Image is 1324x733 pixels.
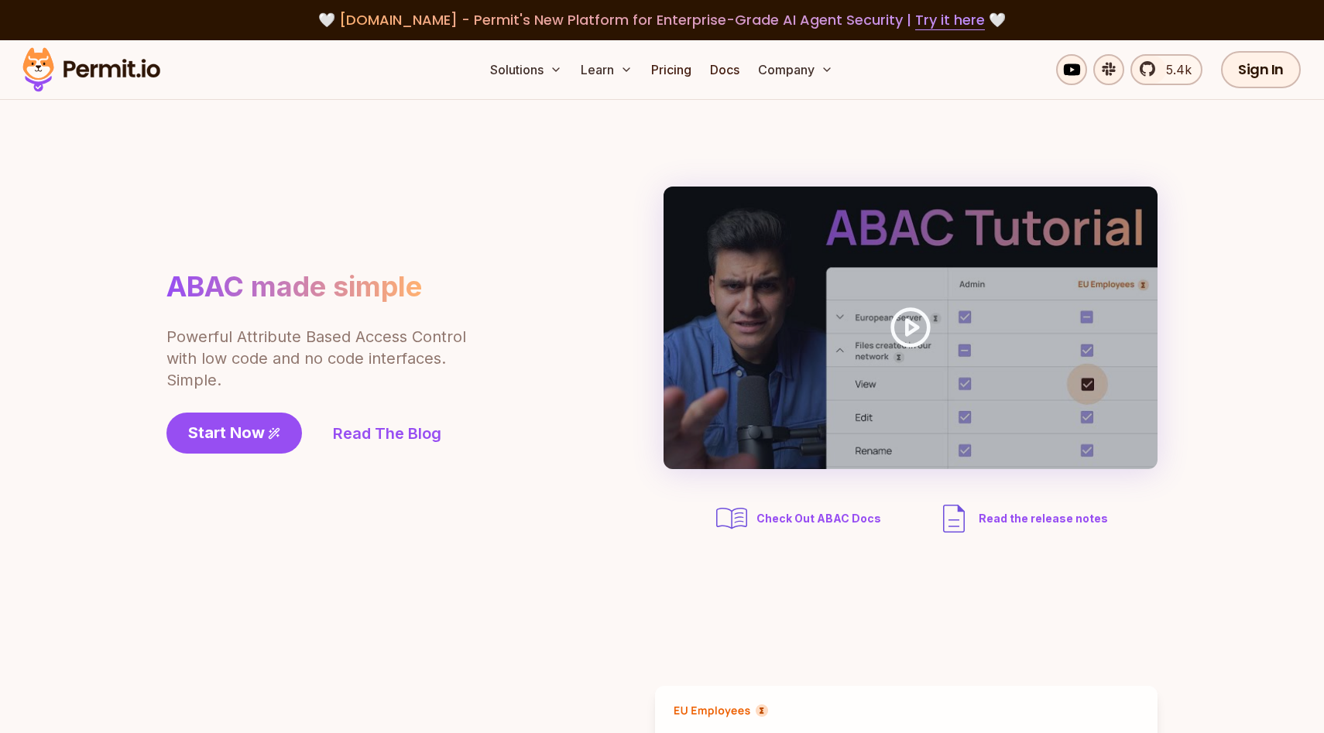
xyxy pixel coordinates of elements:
a: Read The Blog [333,423,441,444]
p: Powerful Attribute Based Access Control with low code and no code interfaces. Simple. [166,326,468,391]
a: Start Now [166,413,302,454]
a: 5.4k [1130,54,1202,85]
a: Sign In [1221,51,1301,88]
a: Try it here [915,10,985,30]
div: 🤍 🤍 [37,9,1287,31]
button: Learn [575,54,639,85]
span: 5.4k [1157,60,1192,79]
a: Docs [704,54,746,85]
button: Company [752,54,839,85]
span: [DOMAIN_NAME] - Permit's New Platform for Enterprise-Grade AI Agent Security | [339,10,985,29]
a: Pricing [645,54,698,85]
button: Solutions [484,54,568,85]
img: description [935,500,972,537]
span: Start Now [188,422,265,444]
h1: ABAC made simple [166,269,422,304]
a: Read the release notes [935,500,1108,537]
span: Read the release notes [979,511,1108,526]
span: Check Out ABAC Docs [756,511,881,526]
a: Check Out ABAC Docs [713,500,886,537]
img: abac docs [713,500,750,537]
img: Permit logo [15,43,167,96]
